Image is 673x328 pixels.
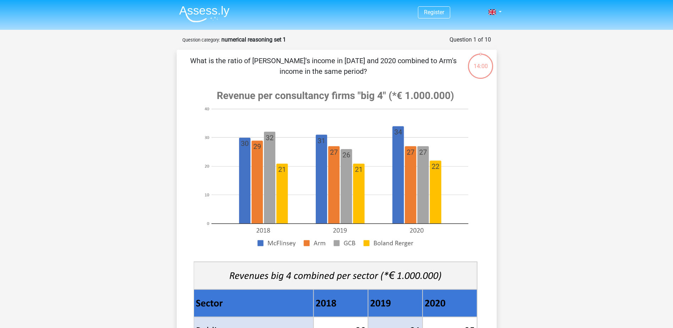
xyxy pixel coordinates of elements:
[188,55,459,77] p: What is the ratio of [PERSON_NAME]'s income in [DATE] and 2020 combined to Arm's income in the sa...
[449,35,491,44] div: Question 1 of 10
[182,37,220,43] small: Question category:
[179,6,230,22] img: Assessly
[221,36,286,43] strong: numerical reasoning set 1
[424,9,444,16] a: Register
[467,53,494,71] div: 14:00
